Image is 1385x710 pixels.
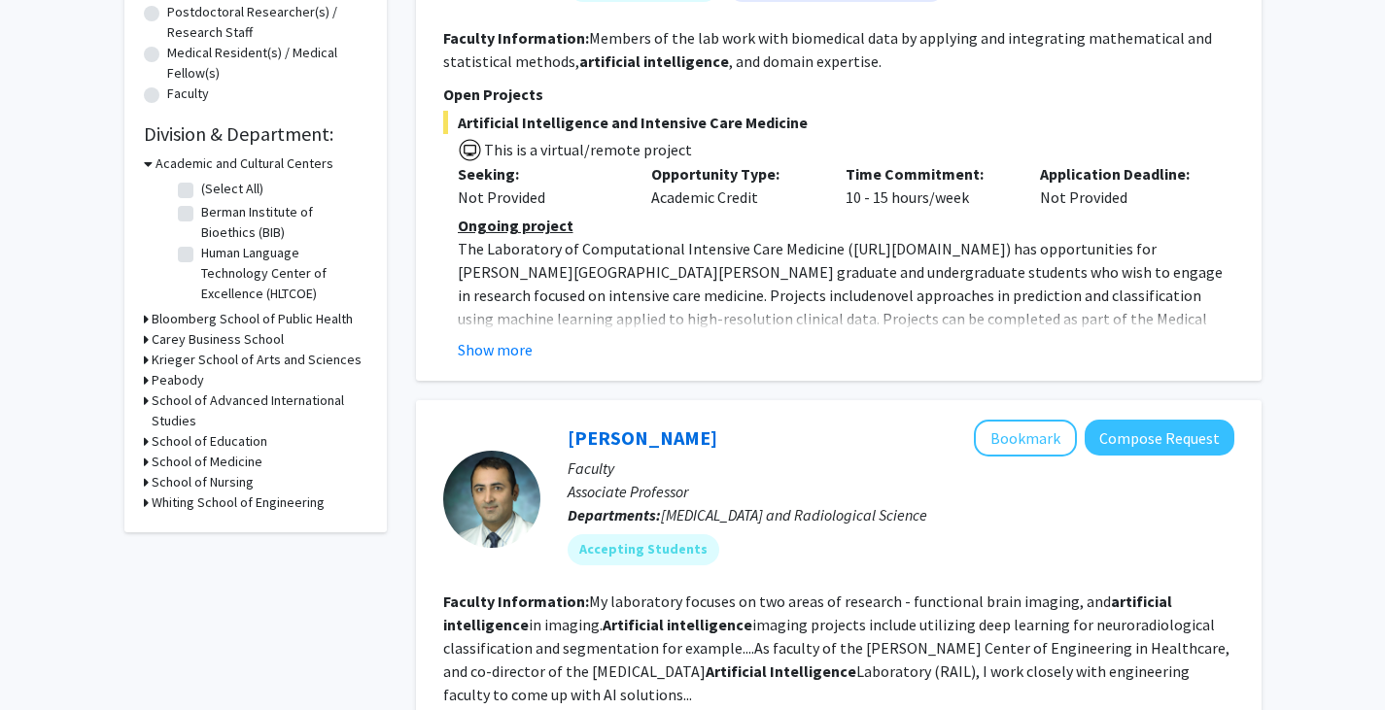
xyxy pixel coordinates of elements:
p: Open Projects [443,83,1234,106]
h3: School of Education [152,431,267,452]
h3: School of Advanced International Studies [152,390,367,431]
b: Artificial [706,661,767,681]
p: Faculty [568,456,1234,480]
label: Postdoctoral Researcher(s) / Research Staff [167,2,367,43]
span: This is a virtual/remote project [482,140,692,159]
p: Opportunity Type: [651,162,816,186]
div: 10 - 15 hours/week [831,162,1025,209]
span: [MEDICAL_DATA] and Radiological Science [661,505,927,524]
span: ) has opportunities for [PERSON_NAME][GEOGRAPHIC_DATA][PERSON_NAME] graduate and undergraduate st... [458,239,1223,305]
fg-read-more: My laboratory focuses on two areas of research - functional brain imaging, and in imaging. imagin... [443,592,1229,704]
b: intelligence [643,51,729,71]
div: Not Provided [458,186,623,209]
label: Medical Resident(s) / Medical Fellow(s) [167,43,367,84]
p: Seeking: [458,162,623,186]
b: Intelligence [770,661,856,681]
button: Compose Request to Haris Sair [1085,420,1234,456]
iframe: Chat [15,623,83,695]
h3: Bloomberg School of Public Health [152,309,353,329]
h3: Whiting School of Engineering [152,492,325,513]
div: Academic Credit [637,162,831,209]
b: Faculty Information: [443,28,589,48]
p: Time Commitment: [846,162,1011,186]
u: Ongoing project [458,216,573,235]
a: [PERSON_NAME] [568,425,717,450]
b: intelligence [667,615,752,634]
label: Faculty [167,84,209,104]
span: novel approaches in prediction and classification using machine learning applied to high-resoluti... [458,286,1207,352]
h3: Carey Business School [152,329,284,350]
b: Departments: [568,505,661,524]
h3: Academic and Cultural Centers [156,153,333,174]
b: artificial [1111,592,1172,611]
h2: Division & Department: [144,122,367,146]
p: Associate Professor [568,480,1234,503]
label: (Select All) [201,179,263,199]
mat-chip: Accepting Students [568,534,719,565]
b: artificial [579,51,641,71]
h3: Krieger School of Arts and Sciences [152,350,362,370]
b: Faculty Information: [443,592,589,611]
span: Artificial Intelligence and Intensive Care Medicine [443,111,1234,134]
b: intelligence [443,615,529,634]
button: Add Haris Sair to Bookmarks [974,420,1077,456]
label: Human Language Technology Center of Excellence (HLTCOE) [201,243,363,304]
h3: Peabody [152,370,204,390]
p: Application Deadline: [1040,162,1205,186]
fg-read-more: Members of the lab work with biomedical data by applying and integrating mathematical and statist... [443,28,1212,71]
span: The Laboratory of Computational Intensive Care Medicine ( [458,239,853,258]
b: Artificial [603,615,664,634]
h3: School of Medicine [152,452,262,472]
button: Show more [458,338,533,361]
p: [URL][DOMAIN_NAME] Priority will be given to applicants who have completed coursework or have a d... [458,237,1234,470]
label: Berman Institute of Bioethics (BIB) [201,202,363,243]
div: Not Provided [1025,162,1220,209]
h3: School of Nursing [152,472,254,492]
